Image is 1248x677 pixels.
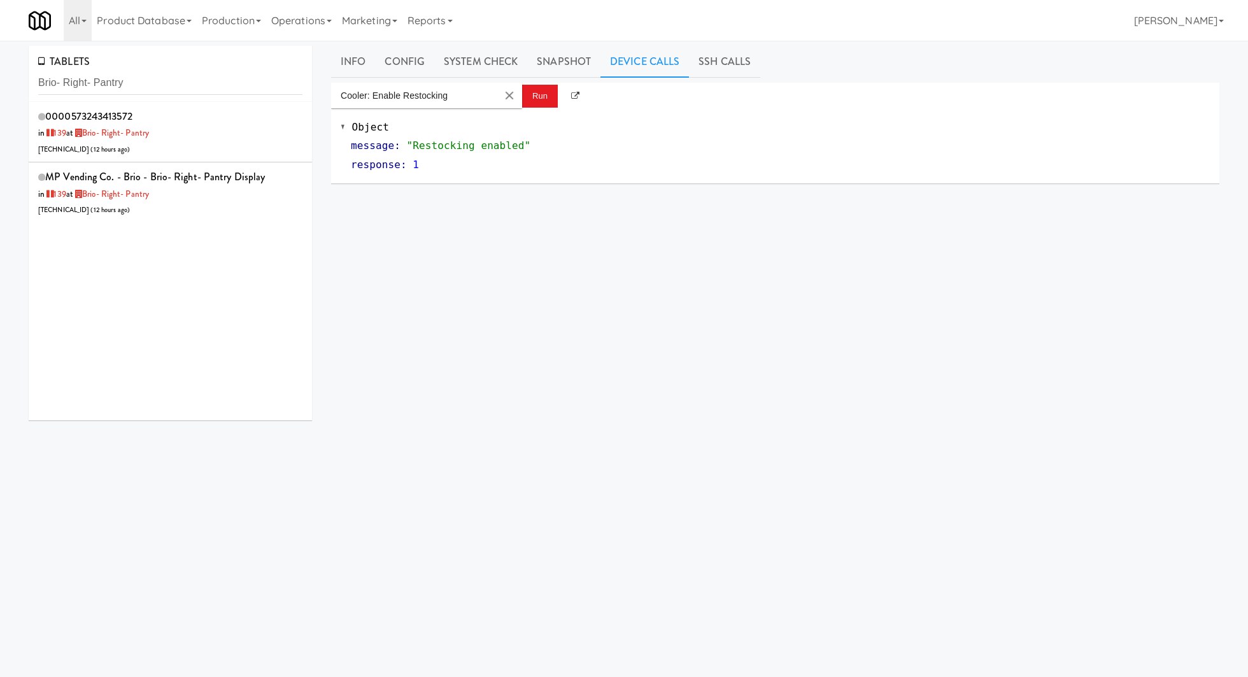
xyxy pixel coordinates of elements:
span: Object [352,121,389,133]
span: message [351,139,394,152]
span: : [394,139,401,152]
span: response [351,159,401,171]
a: Brio- Right- Pantry [73,188,149,200]
a: 139 [45,188,66,200]
input: Search tablets [38,71,302,95]
a: SSH Calls [689,46,760,78]
span: in [38,127,66,139]
img: Micromart [29,10,51,32]
span: 0000573243413572 [45,109,132,124]
span: [TECHNICAL_ID] ( ) [38,145,130,154]
li: MP Vending Co. - Brio - Brio- Right- Pantry Displayin 139at Brio- Right- Pantry[TECHNICAL_ID] (12... [29,162,312,223]
li: 0000573243413572in 139at Brio- Right- Pantry[TECHNICAL_ID] (12 hours ago) [29,102,312,163]
a: Config [375,46,434,78]
span: [TECHNICAL_ID] ( ) [38,205,130,215]
a: Brio- Right- Pantry [73,127,149,139]
span: "Restocking enabled" [407,139,531,152]
span: : [401,159,407,171]
a: Info [331,46,375,78]
span: 12 hours ago [94,145,127,154]
button: Clear Input [500,86,519,105]
span: 12 hours ago [94,205,127,215]
span: TABLETS [38,54,90,69]
input: Enter api call... [331,83,497,108]
span: at [66,127,149,139]
span: at [66,188,149,200]
span: 1 [413,159,419,171]
a: 139 [45,127,66,139]
a: System Check [434,46,527,78]
span: MP Vending Co. - Brio - Brio- Right- Pantry Display [45,169,265,184]
button: Run [522,85,558,108]
a: Device Calls [600,46,689,78]
span: in [38,188,66,200]
a: Snapshot [527,46,600,78]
